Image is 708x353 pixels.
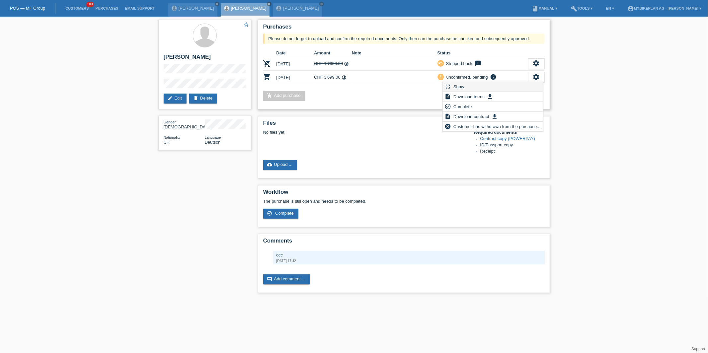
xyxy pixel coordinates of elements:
i: check_circle_outline [444,103,451,110]
span: Complete [275,211,294,216]
i: feedback [474,60,482,67]
span: Complete [452,103,473,110]
a: [PERSON_NAME] [283,6,319,11]
a: POS — MF Group [10,6,45,11]
i: build [571,5,577,12]
span: Download terms [452,93,486,101]
div: [DATE] 17:42 [276,259,541,263]
a: star_border [244,22,250,29]
i: delete [193,96,198,101]
div: Please do not forget to upload and confirm the required documents. Only then can the purchase be ... [263,34,545,44]
a: [PERSON_NAME] [179,6,214,11]
div: unconfirmed, pending [444,74,488,81]
td: CHF 13'000.00 [314,57,352,71]
h2: Purchases [263,24,545,34]
i: get_app [487,93,494,100]
i: POSP00028725 [263,59,271,67]
a: [PERSON_NAME] [231,6,267,11]
i: cloud_upload [267,162,273,167]
a: bookManual ▾ [528,6,561,10]
li: ID/Passport copy [480,142,545,149]
i: comment [267,276,273,282]
i: undo [438,61,443,65]
a: check_circle_outline Complete [263,209,298,219]
i: info [490,74,498,80]
div: [DEMOGRAPHIC_DATA] [164,119,205,129]
i: settings [533,73,540,81]
a: EN ▾ [603,6,617,10]
th: Amount [314,49,352,57]
p: The purchase is still open and needs to be completed. [263,199,545,204]
span: Deutsch [205,140,221,145]
a: close [267,2,272,6]
h2: [PERSON_NAME] [164,54,246,64]
span: Switzerland [164,140,170,145]
i: star_border [244,22,250,28]
a: editEdit [164,94,187,104]
a: account_circleMybikeplan AG - [PERSON_NAME] ▾ [624,6,705,10]
i: description [444,93,451,100]
i: add_shopping_cart [267,93,273,98]
i: close [215,2,219,6]
i: edit [168,96,173,101]
h2: Files [263,120,545,130]
th: Status [437,49,528,57]
i: POSP00028737 [263,73,271,81]
th: Note [352,49,437,57]
h2: Workflow [263,189,545,199]
i: account_circle [627,5,634,12]
i: settings [533,60,540,67]
th: Date [276,49,314,57]
i: priority_high [438,74,443,79]
span: Show [452,83,465,91]
a: Customers [62,6,92,10]
span: Language [205,135,221,139]
a: buildTools ▾ [567,6,596,10]
div: Stepped back [444,60,473,67]
span: Gender [164,120,176,124]
div: ccc [276,252,541,257]
a: add_shopping_cartAdd purchase [263,91,305,101]
td: CHF 3'699.00 [314,71,352,84]
li: Receipt [480,149,545,155]
a: Email Support [121,6,158,10]
span: 100 [86,2,94,7]
i: close [268,2,271,6]
a: Contract copy (POWERPAY) [480,136,535,141]
h2: Comments [263,238,545,247]
a: close [215,2,219,6]
i: Instalments (36 instalments) [342,75,347,80]
h4: Required documents [474,130,545,135]
i: Instalments (48 instalments) [344,61,349,66]
a: Purchases [92,6,121,10]
i: book [532,5,538,12]
td: [DATE] [276,57,314,71]
i: fullscreen [444,83,451,90]
td: [DATE] [276,71,314,84]
i: check_circle_outline [267,211,273,216]
span: Nationality [164,135,181,139]
a: cloud_uploadUpload ... [263,160,297,170]
a: commentAdd comment ... [263,274,310,284]
a: close [319,2,324,6]
div: No files yet [263,130,466,135]
a: deleteDelete [189,94,217,104]
a: Support [691,347,705,351]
